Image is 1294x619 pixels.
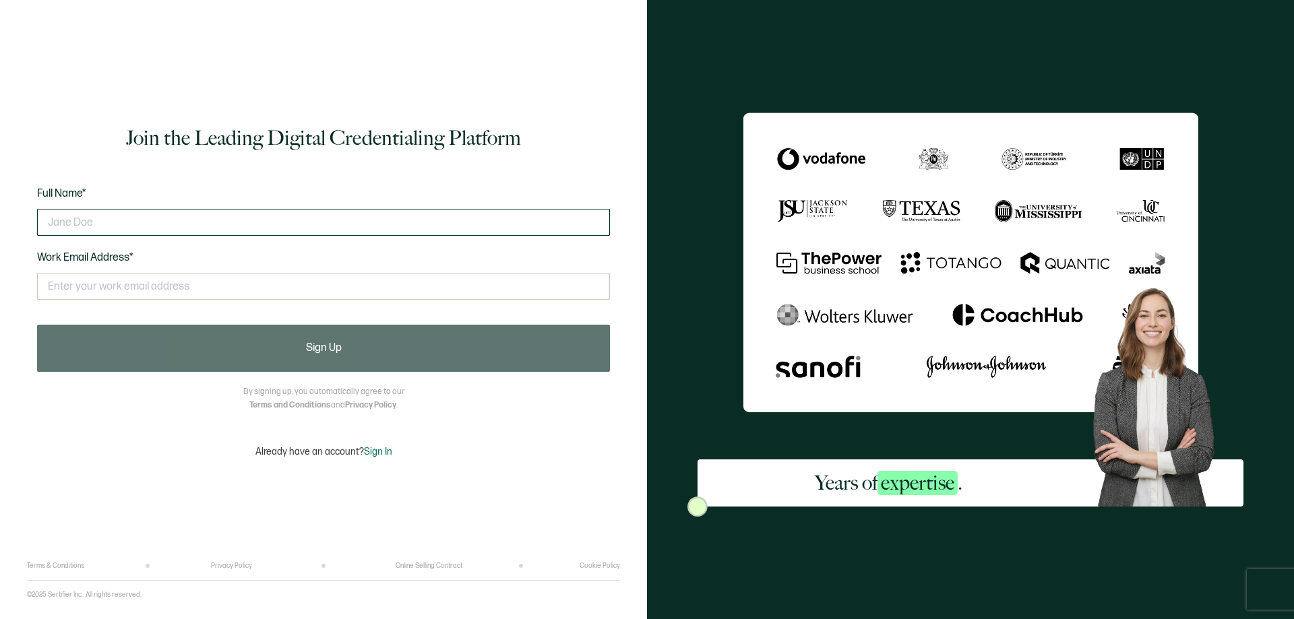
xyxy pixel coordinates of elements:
[37,209,610,236] input: Jane Doe
[255,446,392,457] p: Already have an account?
[345,400,396,410] a: Privacy Policy
[364,446,392,457] span: Sign In
[37,273,610,300] input: Enter your work email address
[249,400,331,410] a: Terms and Conditions
[27,562,84,570] a: Terms & Conditions
[37,251,133,264] span: Work Email Address*
[396,562,462,570] a: Online Selling Contract
[306,343,342,354] span: Sign Up
[37,325,610,372] button: Sign Up
[815,469,962,496] h2: Years of .
[687,496,708,517] img: Sertifier Signup
[580,562,620,570] a: Cookie Policy
[1080,277,1243,507] img: Sertifier Signup - Years of <span class="strong-h">expertise</span>. Hero
[27,591,142,599] p: ©2025 Sertifier Inc.. All rights reserved.
[211,562,252,570] a: Privacy Policy
[37,187,86,200] span: Full Name*
[743,112,1198,412] img: Sertifier Signup - Years of <span class="strong-h">expertise</span>.
[877,471,958,495] span: expertise
[243,385,404,412] p: By signing up, you automatically agree to our and .
[126,125,521,152] h1: Join the Leading Digital Credentialing Platform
